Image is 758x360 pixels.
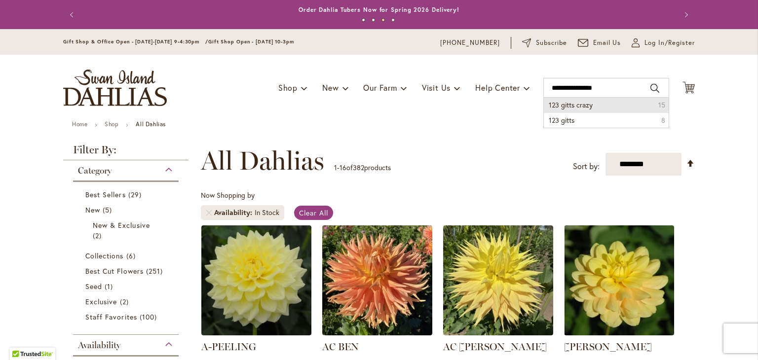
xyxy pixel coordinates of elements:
[536,38,567,48] span: Subscribe
[443,225,553,335] img: AC Jeri
[85,205,169,215] a: New
[675,5,695,25] button: Next
[85,189,169,200] a: Best Sellers
[549,100,593,109] span: 123 gitts crazy
[322,341,359,353] a: AC BEN
[353,163,364,172] span: 382
[85,281,169,291] a: Seed
[208,38,294,45] span: Gift Shop Open - [DATE] 10-3pm
[85,312,169,322] a: Staff Favorites
[632,38,695,48] a: Log In/Register
[322,82,339,93] span: New
[128,189,144,200] span: 29
[140,312,159,322] span: 100
[136,120,166,128] strong: All Dahlias
[564,341,652,353] a: [PERSON_NAME]
[422,82,451,93] span: Visit Us
[443,341,547,353] a: AC [PERSON_NAME]
[573,157,600,176] label: Sort by:
[85,296,169,307] a: Exclusive
[7,325,35,353] iframe: Launch Accessibility Center
[201,328,311,337] a: A-Peeling
[372,18,375,22] button: 2 of 4
[440,38,500,48] a: [PHONE_NUMBER]
[661,115,665,125] span: 8
[63,38,208,45] span: Gift Shop & Office Open - [DATE]-[DATE] 9-4:30pm /
[63,144,189,160] strong: Filter By:
[103,205,114,215] span: 5
[85,251,124,260] span: Collections
[85,190,126,199] span: Best Sellers
[278,82,298,93] span: Shop
[201,225,311,335] img: A-Peeling
[146,266,165,276] span: 251
[85,297,117,306] span: Exclusive
[214,208,255,217] span: Availability
[549,115,574,125] span: 123 gitts
[78,165,112,176] span: Category
[299,208,328,217] span: Clear All
[593,38,621,48] span: Email Us
[381,18,385,22] button: 3 of 4
[334,160,391,176] p: - of products
[201,190,255,200] span: Now Shopping by
[644,38,695,48] span: Log In/Register
[201,341,256,353] a: A-PEELING
[63,5,83,25] button: Previous
[322,328,432,337] a: AC BEN
[126,251,138,261] span: 6
[363,82,397,93] span: Our Farm
[85,282,102,291] span: Seed
[85,205,100,215] span: New
[443,328,553,337] a: AC Jeri
[85,312,137,322] span: Staff Favorites
[650,80,659,96] button: Search
[93,220,150,230] span: New & Exclusive
[105,281,115,291] span: 1
[299,6,459,13] a: Order Dahlia Tubers Now for Spring 2026 Delivery!
[334,163,337,172] span: 1
[391,18,395,22] button: 4 of 4
[85,251,169,261] a: Collections
[564,328,674,337] a: AHOY MATEY
[578,38,621,48] a: Email Us
[93,220,161,241] a: New &amp; Exclusive
[78,340,120,351] span: Availability
[522,38,567,48] a: Subscribe
[105,120,118,128] a: Shop
[206,210,212,216] a: Remove Availability In Stock
[85,266,144,276] span: Best Cut Flowers
[93,230,104,241] span: 2
[201,146,324,176] span: All Dahlias
[340,163,346,172] span: 16
[294,206,333,220] a: Clear All
[85,266,169,276] a: Best Cut Flowers
[564,225,674,335] img: AHOY MATEY
[255,208,279,217] div: In Stock
[658,100,665,110] span: 15
[72,120,87,128] a: Home
[322,225,432,335] img: AC BEN
[475,82,520,93] span: Help Center
[63,70,167,106] a: store logo
[362,18,365,22] button: 1 of 4
[120,296,131,307] span: 2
